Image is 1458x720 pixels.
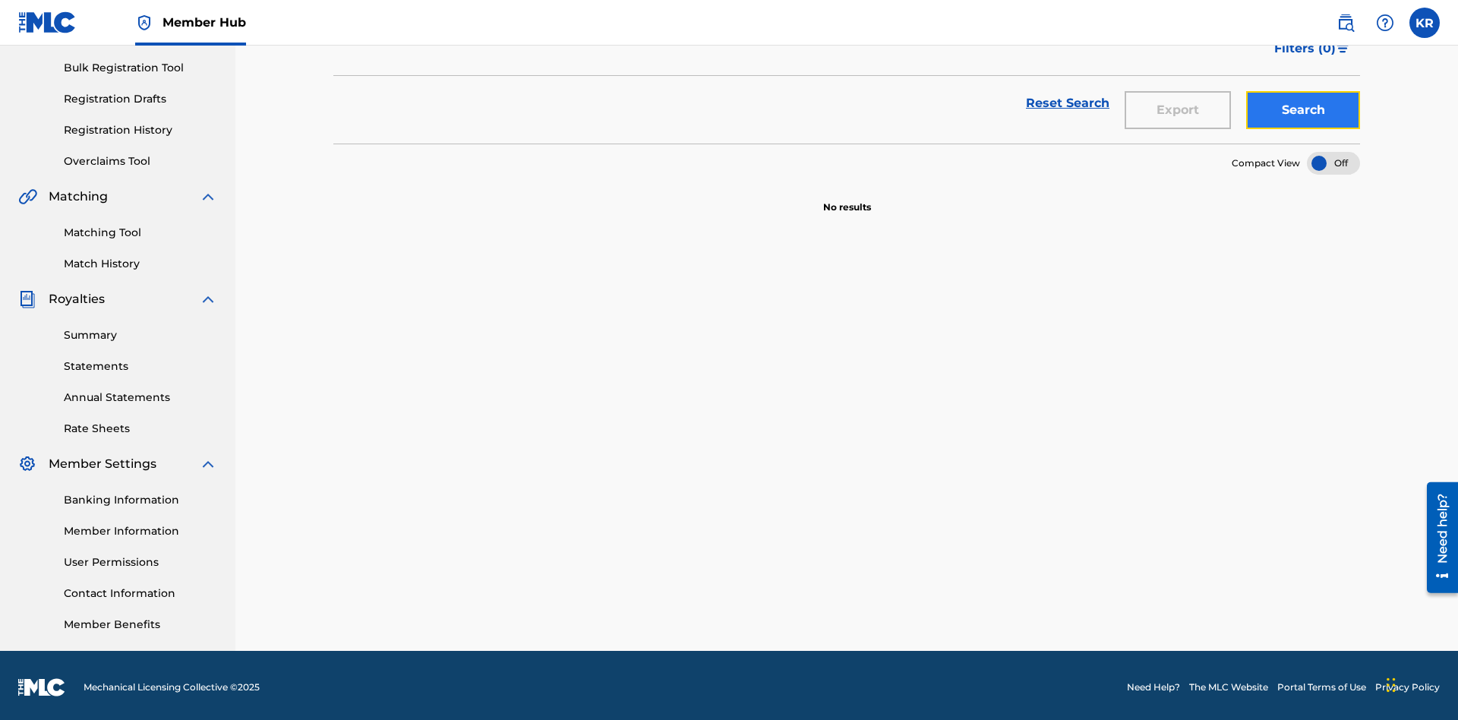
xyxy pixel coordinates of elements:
a: User Permissions [64,554,217,570]
a: Privacy Policy [1375,681,1440,694]
img: expand [199,455,217,473]
img: filter [1336,44,1349,53]
span: Compact View [1232,156,1300,170]
a: Reset Search [1018,87,1117,120]
img: MLC Logo [18,11,77,33]
a: Member Information [64,523,217,539]
a: Overclaims Tool [64,153,217,169]
span: Matching [49,188,108,206]
a: Statements [64,358,217,374]
span: Member Hub [163,14,246,31]
a: Registration History [64,122,217,138]
img: logo [18,678,65,696]
div: User Menu [1409,8,1440,38]
a: Contact Information [64,586,217,602]
img: Member Settings [18,455,36,473]
a: The MLC Website [1189,681,1268,694]
a: Annual Statements [64,390,217,406]
a: Banking Information [64,492,217,508]
a: Match History [64,256,217,272]
span: Filters ( 0 ) [1274,39,1336,58]
a: Registration Drafts [64,91,217,107]
a: Portal Terms of Use [1277,681,1366,694]
img: expand [199,188,217,206]
img: help [1376,14,1394,32]
span: Mechanical Licensing Collective © 2025 [84,681,260,694]
div: Help [1370,8,1400,38]
p: No results [823,182,871,214]
a: Matching Tool [64,225,217,241]
img: expand [199,290,217,308]
div: Drag [1387,662,1396,708]
a: Need Help? [1127,681,1180,694]
img: Top Rightsholder [135,14,153,32]
iframe: Resource Center [1415,476,1458,601]
span: Royalties [49,290,105,308]
button: Search [1246,91,1360,129]
a: Member Benefits [64,617,217,633]
a: Summary [64,327,217,343]
a: Bulk Registration Tool [64,60,217,76]
img: Matching [18,188,37,206]
button: Filters (0) [1265,30,1360,68]
iframe: Chat Widget [1382,647,1458,720]
img: Royalties [18,290,36,308]
a: Rate Sheets [64,421,217,437]
img: search [1336,14,1355,32]
a: Public Search [1330,8,1361,38]
span: Member Settings [49,455,156,473]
